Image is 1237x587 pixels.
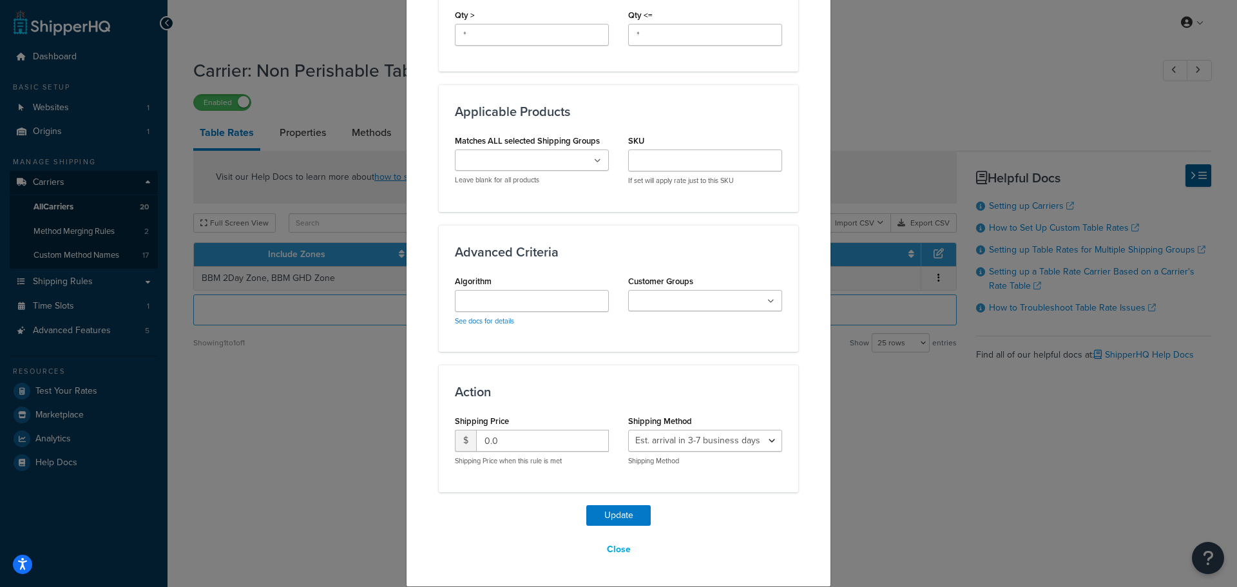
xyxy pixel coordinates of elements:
h3: Applicable Products [455,104,782,119]
label: Algorithm [455,276,492,286]
h3: Advanced Criteria [455,245,782,259]
p: Shipping Price when this rule is met [455,456,609,466]
label: Qty <= [628,10,653,20]
label: SKU [628,136,644,146]
label: Customer Groups [628,276,693,286]
label: Matches ALL selected Shipping Groups [455,136,600,146]
p: If set will apply rate just to this SKU [628,176,782,186]
button: Update [586,505,651,526]
h3: Action [455,385,782,399]
label: Shipping Method [628,416,692,426]
a: See docs for details [455,316,514,326]
button: Close [599,539,639,561]
span: $ [455,430,476,452]
label: Shipping Price [455,416,509,426]
p: Leave blank for all products [455,175,609,185]
label: Qty > [455,10,475,20]
p: Shipping Method [628,456,782,466]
